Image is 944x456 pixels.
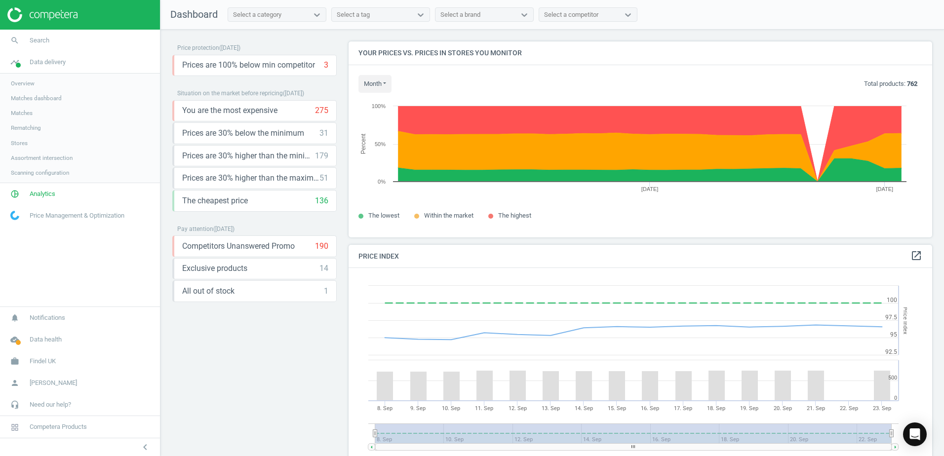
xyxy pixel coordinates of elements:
tspan: [DATE] [641,186,659,192]
span: Prices are 100% below min competitor [182,60,315,71]
tspan: 17. Sep [674,405,692,412]
a: open_in_new [910,250,922,263]
img: ajHJNr6hYgQAAAAASUVORK5CYII= [7,7,78,22]
tspan: 9. Sep [410,405,426,412]
span: ( [DATE] ) [283,90,304,97]
span: [PERSON_NAME] [30,379,77,387]
div: 51 [319,173,328,184]
span: You are the most expensive [182,105,277,116]
tspan: Price Index [902,307,908,334]
span: Findel UK [30,357,56,366]
span: Search [30,36,49,45]
span: Notifications [30,313,65,322]
tspan: 14. Sep [575,405,593,412]
img: wGWNvw8QSZomAAAAABJRU5ErkJggg== [10,211,19,220]
div: Select a competitor [544,10,598,19]
tspan: 8. Sep [377,405,393,412]
h4: Price Index [349,245,932,268]
span: Data delivery [30,58,66,67]
tspan: [DATE] [876,186,893,192]
text: 92.5 [885,348,897,355]
span: Within the market [424,212,473,219]
tspan: 18. Sep [707,405,725,412]
div: Select a tag [337,10,370,19]
span: Competitors Unanswered Promo [182,241,295,252]
text: 100% [372,103,386,109]
span: Rematching [11,124,41,132]
i: cloud_done [5,330,24,349]
span: Overview [11,79,35,87]
div: Select a brand [440,10,480,19]
span: Pay attention [177,226,213,232]
tspan: 12. Sep [509,405,527,412]
span: ( [DATE] ) [213,226,235,232]
i: headset_mic [5,395,24,414]
div: 179 [315,151,328,161]
span: The lowest [368,212,399,219]
div: 31 [319,128,328,139]
tspan: Percent [360,133,367,154]
tspan: 11. Sep [475,405,493,412]
div: 136 [315,195,328,206]
span: Prices are 30% higher than the maximal [182,173,319,184]
span: Situation on the market before repricing [177,90,283,97]
span: Need our help? [30,400,71,409]
tspan: 16. Sep [641,405,659,412]
i: notifications [5,308,24,327]
span: Price protection [177,44,219,51]
i: work [5,352,24,371]
span: Analytics [30,190,55,198]
div: Select a category [233,10,281,19]
tspan: 19. Sep [740,405,758,412]
button: month [358,75,392,93]
span: Data health [30,335,62,344]
p: Total products: [864,79,917,88]
div: 14 [319,263,328,274]
span: Matches dashboard [11,94,62,102]
tspan: 22. Sep [840,405,858,412]
tspan: 21. Sep [807,405,825,412]
span: The highest [498,212,531,219]
span: The cheapest price [182,195,248,206]
i: pie_chart_outlined [5,185,24,203]
tspan: 23. Sep [873,405,891,412]
text: 0 [894,395,897,401]
text: 0% [378,179,386,185]
span: ( [DATE] ) [219,44,240,51]
span: Stores [11,139,28,147]
tspan: 20. Sep [774,405,792,412]
span: Assortment intersection [11,154,73,162]
div: 190 [315,241,328,252]
text: 97.5 [885,314,897,321]
i: search [5,31,24,50]
div: 1 [324,286,328,297]
span: Price Management & Optimization [30,211,124,220]
text: 50% [375,141,386,147]
i: person [5,374,24,392]
button: chevron_left [133,441,157,454]
i: chevron_left [139,441,151,453]
span: Matches [11,109,33,117]
span: Prices are 30% higher than the minimum [182,151,315,161]
span: Dashboard [170,8,218,20]
text: 95 [890,331,897,338]
text: 100 [887,297,897,304]
div: 275 [315,105,328,116]
tspan: 10. Sep [442,405,460,412]
tspan: 13. Sep [542,405,560,412]
i: open_in_new [910,250,922,262]
h4: Your prices vs. prices in stores you monitor [349,41,932,65]
span: Competera Products [30,422,87,431]
text: 500 [888,375,897,381]
span: Prices are 30% below the minimum [182,128,304,139]
div: 3 [324,60,328,71]
b: 762 [907,80,917,87]
span: Exclusive products [182,263,247,274]
span: Scanning configuration [11,169,69,177]
i: timeline [5,53,24,72]
span: All out of stock [182,286,235,297]
tspan: 15. Sep [608,405,626,412]
div: Open Intercom Messenger [903,422,927,446]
